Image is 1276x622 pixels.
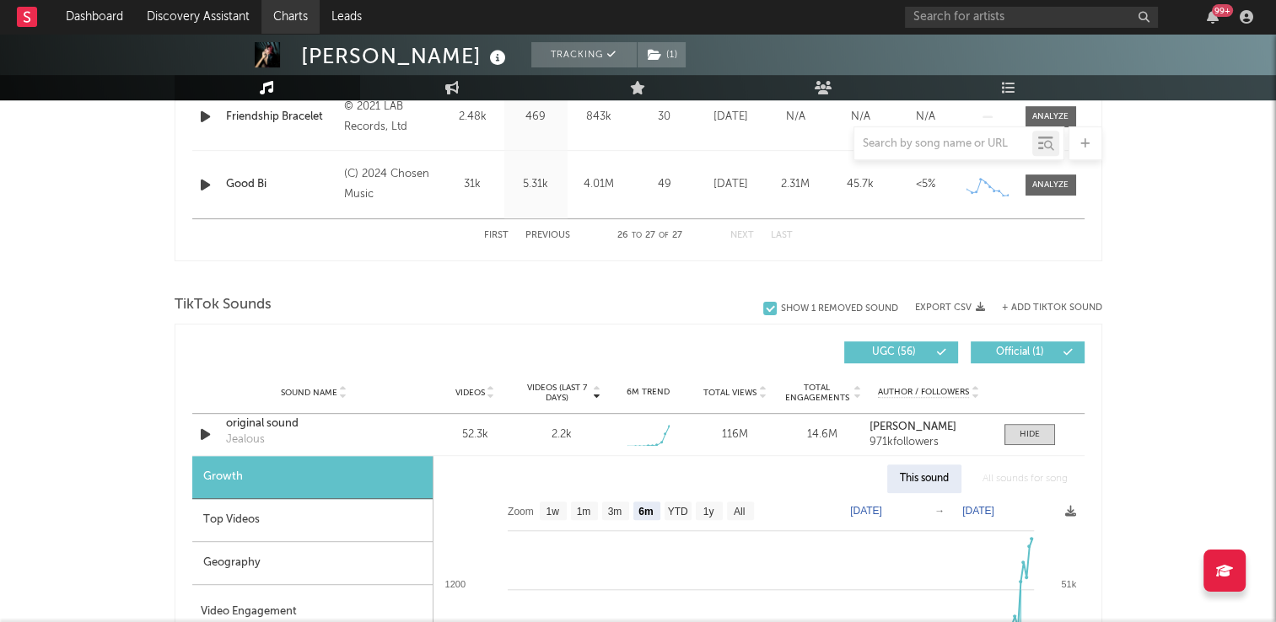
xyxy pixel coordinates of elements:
[572,109,627,126] div: 843k
[226,176,336,193] a: Good Bi
[783,426,861,443] div: 14.6M
[637,42,686,67] span: ( 1 )
[609,386,687,399] div: 6M Trend
[733,506,744,517] text: All
[985,303,1102,313] button: + Add TikTok Sound
[832,176,889,193] div: 45.7k
[226,416,402,432] a: original sound
[659,232,669,239] span: of
[509,176,563,193] div: 5.31k
[226,432,265,448] div: Jealous
[767,109,824,126] div: N/A
[444,579,465,589] text: 1200
[638,42,686,67] button: (1)
[781,303,898,314] div: Show 1 Removed Sound
[703,109,759,126] div: [DATE]
[281,388,337,398] span: Sound Name
[962,505,994,517] text: [DATE]
[855,347,933,357] span: UGC ( 56 )
[572,176,627,193] div: 4.01M
[897,176,954,193] div: <5%
[226,109,336,126] a: Friendship Bracelet
[915,303,985,313] button: Export CSV
[696,426,774,443] div: 116M
[344,164,436,205] div: (C) 2024 Chosen Music
[635,176,694,193] div: 49
[905,7,1158,28] input: Search for artists
[1212,4,1233,17] div: 99 +
[522,383,590,403] span: Videos (last 7 days)
[854,137,1032,151] input: Search by song name or URL
[525,231,570,240] button: Previous
[1002,303,1102,313] button: + Add TikTok Sound
[870,437,987,448] div: 971k followers
[508,506,534,517] text: Zoom
[767,176,824,193] div: 2.31M
[897,109,954,126] div: N/A
[870,421,987,433] a: [PERSON_NAME]
[576,506,590,517] text: 1m
[192,542,433,585] div: Geography
[301,42,510,70] div: [PERSON_NAME]
[552,426,572,443] div: 2.2k
[604,226,697,246] div: 26 27 27
[870,421,956,432] strong: [PERSON_NAME]
[783,383,851,403] span: Total Engagements
[201,602,424,622] div: Video Engagement
[445,109,500,126] div: 2.48k
[445,176,500,193] div: 31k
[887,464,961,493] div: This sound
[934,505,945,517] text: →
[344,97,436,137] div: © 2021 LAB Records, Ltd
[1207,10,1219,24] button: 99+
[455,388,485,398] span: Videos
[844,341,958,363] button: UGC(56)
[878,387,969,398] span: Author / Followers
[484,231,509,240] button: First
[192,499,433,542] div: Top Videos
[192,456,433,499] div: Growth
[703,176,759,193] div: [DATE]
[703,506,713,517] text: 1y
[632,232,642,239] span: to
[850,505,882,517] text: [DATE]
[730,231,754,240] button: Next
[436,426,514,443] div: 52.3k
[832,109,889,126] div: N/A
[1061,579,1076,589] text: 51k
[638,506,653,517] text: 6m
[970,464,1080,493] div: All sounds for song
[175,295,272,315] span: TikTok Sounds
[971,341,1085,363] button: Official(1)
[607,506,622,517] text: 3m
[546,506,559,517] text: 1w
[703,388,756,398] span: Total Views
[635,109,694,126] div: 30
[509,109,563,126] div: 469
[531,42,637,67] button: Tracking
[667,506,687,517] text: YTD
[771,231,793,240] button: Last
[982,347,1059,357] span: Official ( 1 )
